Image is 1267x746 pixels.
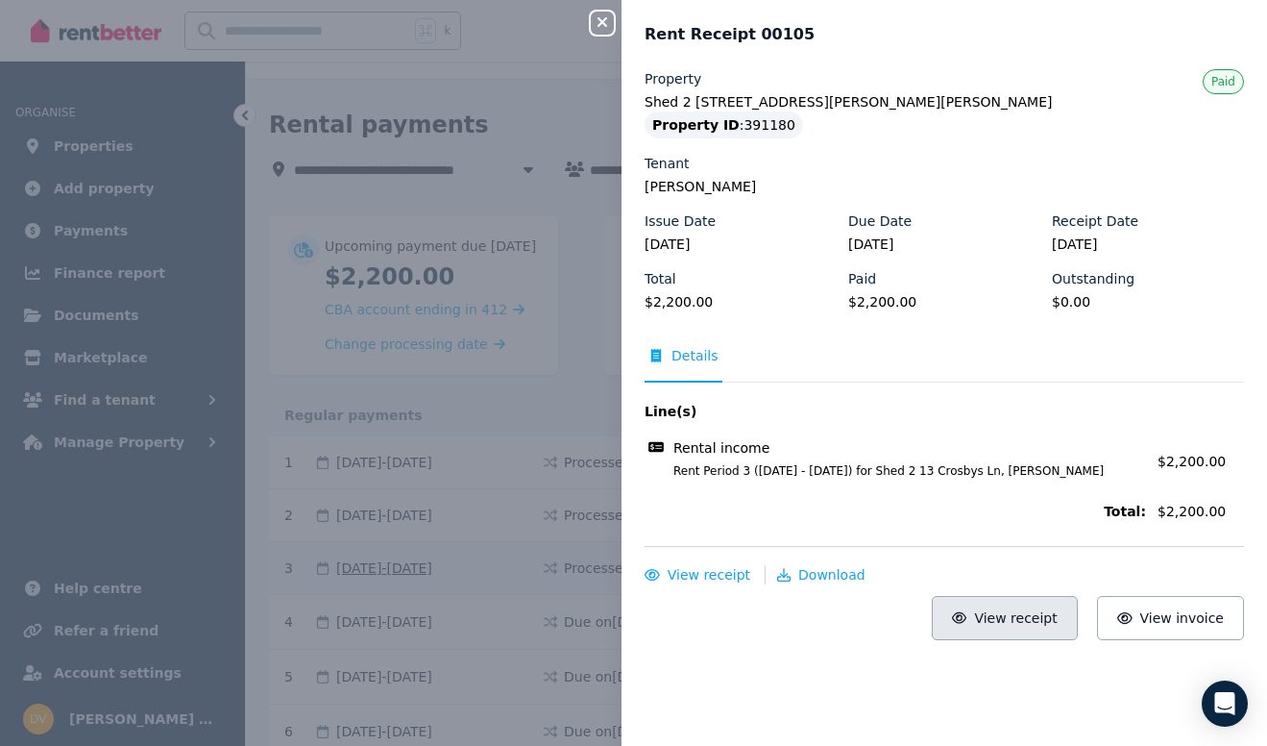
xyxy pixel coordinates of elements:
span: Rental income [673,438,769,458]
label: Property [645,69,701,88]
label: Receipt Date [1052,211,1138,231]
legend: $2,200.00 [645,292,837,311]
label: Tenant [645,154,690,173]
button: Download [777,565,865,584]
div: : 391180 [645,112,803,138]
span: Paid [1211,75,1235,88]
span: Property ID [652,115,740,135]
span: Rent Receipt 00105 [645,23,815,46]
legend: $2,200.00 [848,292,1040,311]
legend: [DATE] [1052,235,1244,254]
legend: [DATE] [645,235,837,254]
span: Details [671,346,719,365]
span: $2,200.00 [1157,454,1226,469]
button: View receipt [645,565,750,584]
span: View invoice [1140,610,1225,626]
label: Due Date [848,211,912,231]
span: $2,200.00 [1157,502,1244,521]
legend: $0.00 [1052,292,1244,311]
label: Issue Date [645,211,716,231]
button: View invoice [1097,596,1244,640]
span: Rent Period 3 ([DATE] - [DATE]) for Shed 2 13 Crosbys Ln, [PERSON_NAME] [650,463,1146,479]
div: Open Intercom Messenger [1202,681,1248,727]
legend: Shed 2 [STREET_ADDRESS][PERSON_NAME][PERSON_NAME] [645,92,1244,112]
legend: [PERSON_NAME] [645,177,1244,196]
span: Download [798,567,865,583]
span: View receipt [668,567,750,583]
span: Line(s) [645,402,1146,421]
label: Total [645,269,676,288]
nav: Tabs [645,346,1244,383]
legend: [DATE] [848,235,1040,254]
button: View receipt [932,596,1078,640]
span: View receipt [974,610,1057,626]
label: Outstanding [1052,269,1134,288]
label: Paid [848,269,876,288]
span: Total: [645,502,1146,521]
